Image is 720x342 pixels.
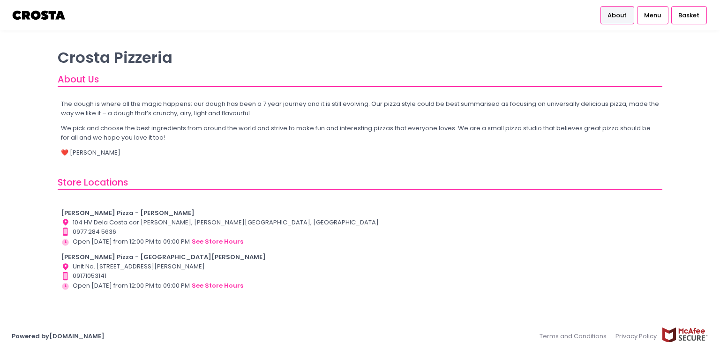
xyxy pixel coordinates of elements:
[58,48,662,67] p: Crosta Pizzeria
[191,237,244,247] button: see store hours
[61,227,660,237] div: 0977 284 5636
[637,6,668,24] a: Menu
[607,11,627,20] span: About
[61,124,660,142] p: We pick and choose the best ingredients from around the world and strive to make fun and interest...
[58,73,662,87] div: About Us
[644,11,661,20] span: Menu
[678,11,699,20] span: Basket
[191,281,244,291] button: see store hours
[61,218,660,227] div: 104 HV Dela Costa cor [PERSON_NAME], [PERSON_NAME][GEOGRAPHIC_DATA], [GEOGRAPHIC_DATA]
[61,237,660,247] div: Open [DATE] from 12:00 PM to 09:00 PM
[61,262,660,271] div: Unit No. [STREET_ADDRESS][PERSON_NAME]
[61,281,660,291] div: Open [DATE] from 12:00 PM to 09:00 PM
[61,208,195,217] b: [PERSON_NAME] Pizza - [PERSON_NAME]
[600,6,634,24] a: About
[12,7,67,23] img: logo
[61,253,266,261] b: [PERSON_NAME] Pizza - [GEOGRAPHIC_DATA][PERSON_NAME]
[61,271,660,281] div: 09171053141
[61,148,660,157] p: ❤️ [PERSON_NAME]
[58,176,662,190] div: Store Locations
[61,99,660,118] p: The dough is where all the magic happens; our dough has been a 7 year journey and it is still evo...
[12,332,105,341] a: Powered by[DOMAIN_NAME]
